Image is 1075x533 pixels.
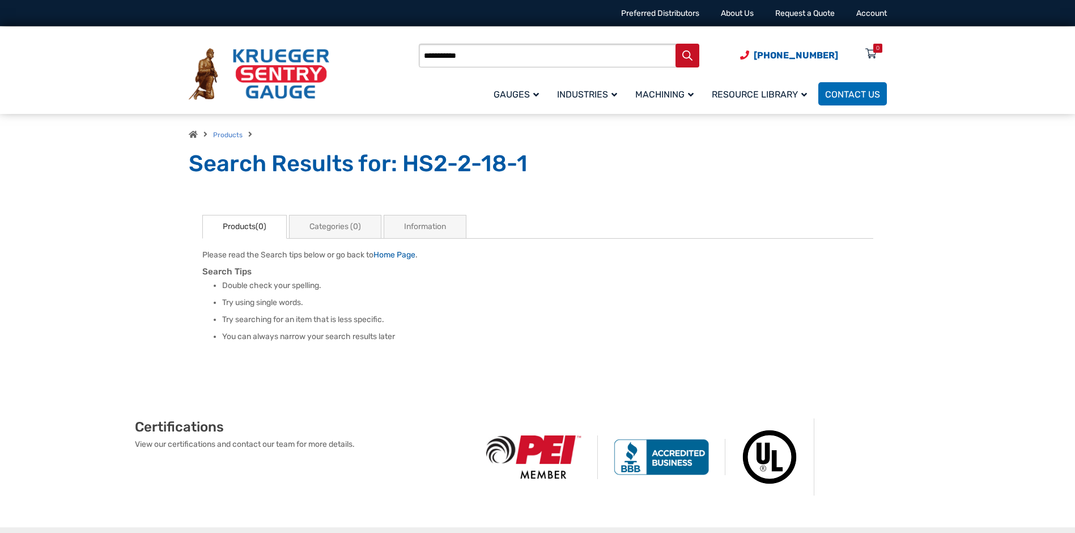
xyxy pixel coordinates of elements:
a: Request a Quote [775,9,835,18]
li: Try searching for an item that is less specific. [222,314,873,325]
a: Gauges [487,81,550,107]
li: Try using single words. [222,297,873,308]
h1: Search Results for: HS2-2-18-1 [189,150,887,178]
span: [PHONE_NUMBER] [754,50,838,61]
p: Please read the Search tips below or go back to . [202,249,873,261]
span: Contact Us [825,89,880,100]
p: View our certifications and contact our team for more details. [135,438,470,450]
a: Industries [550,81,628,107]
a: Categories (0) [289,215,381,239]
span: Machining [635,89,694,100]
a: Machining [628,81,705,107]
img: Krueger Sentry Gauge [189,48,329,100]
a: About Us [721,9,754,18]
li: You can always narrow your search results later [222,331,873,342]
img: BBB [598,439,725,475]
h2: Certifications [135,418,470,435]
a: Products(0) [202,215,287,239]
a: Resource Library [705,81,818,107]
span: Gauges [494,89,539,100]
a: Contact Us [818,82,887,105]
li: Double check your spelling. [222,280,873,291]
img: PEI Member [470,435,598,479]
a: Home Page [373,250,415,260]
a: Products [213,131,243,139]
div: 0 [876,44,879,53]
a: Account [856,9,887,18]
h3: Search Tips [202,266,873,277]
a: Phone Number (920) 434-8860 [740,48,838,62]
span: Industries [557,89,617,100]
img: Underwriters Laboratories [725,418,814,496]
span: Resource Library [712,89,807,100]
a: Information [384,215,466,239]
a: Preferred Distributors [621,9,699,18]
